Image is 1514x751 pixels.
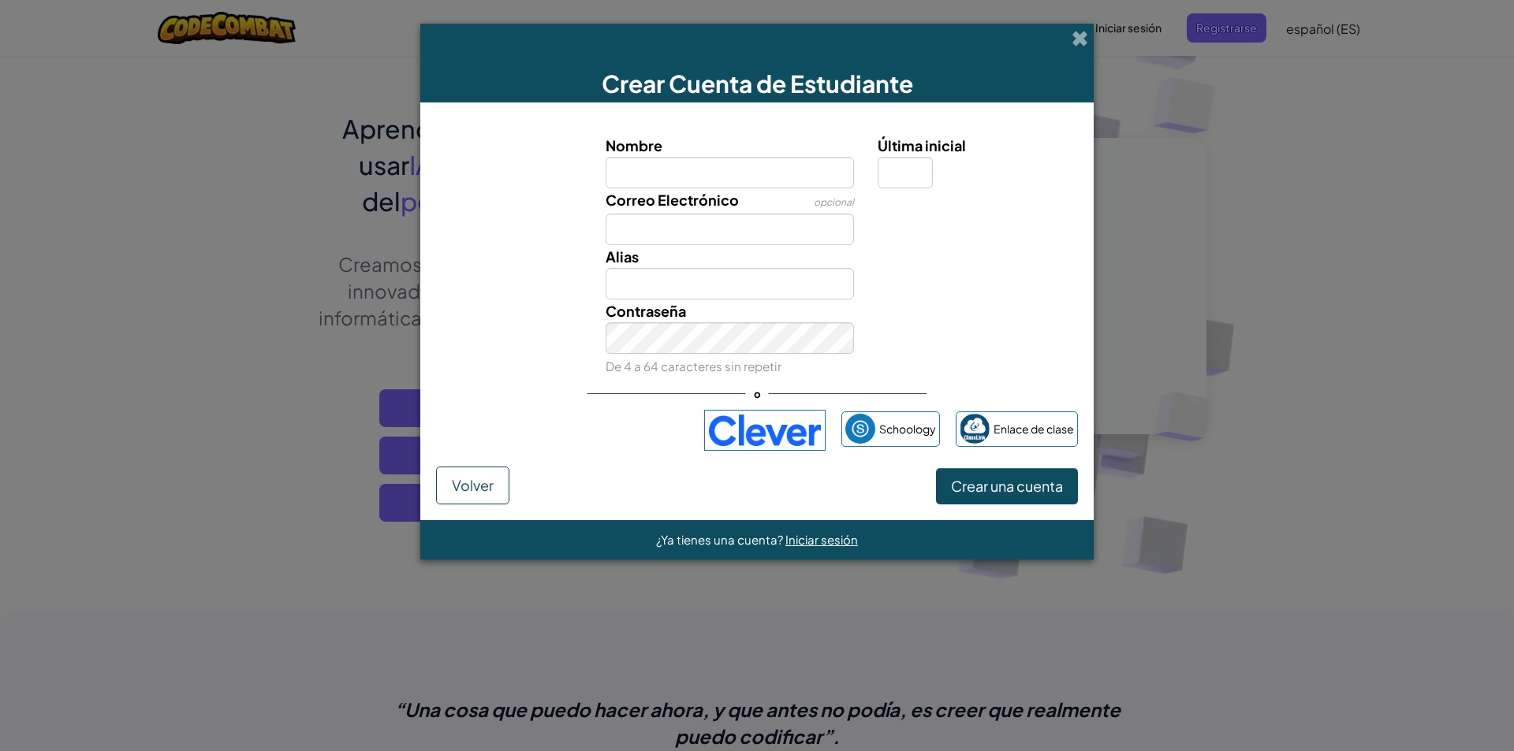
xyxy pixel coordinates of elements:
font: Volver [452,476,494,494]
img: classlink-logo-small.png [960,414,990,444]
a: Iniciar sesión [785,532,858,547]
font: Nombre [606,136,662,154]
button: Crear una cuenta [936,468,1078,504]
font: opcional [814,196,854,208]
font: De 4 a 64 caracteres sin repetir [606,359,781,374]
font: Schoology [879,422,936,436]
font: o [754,387,761,400]
img: clever-logo-blue.png [704,410,826,451]
font: Última inicial [878,136,966,154]
iframe: Botón de Acceder con Google [428,413,696,448]
font: ¿Ya tienes una cuenta? [656,532,783,547]
font: Contraseña [606,302,686,320]
button: Volver [436,467,509,504]
font: Correo Electrónico [606,191,739,209]
font: Enlace de clase [994,422,1074,436]
font: Crear Cuenta de Estudiante [602,69,913,99]
font: Crear una cuenta [951,477,1063,495]
font: Alias [606,247,639,266]
img: schoology.png [845,414,875,444]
